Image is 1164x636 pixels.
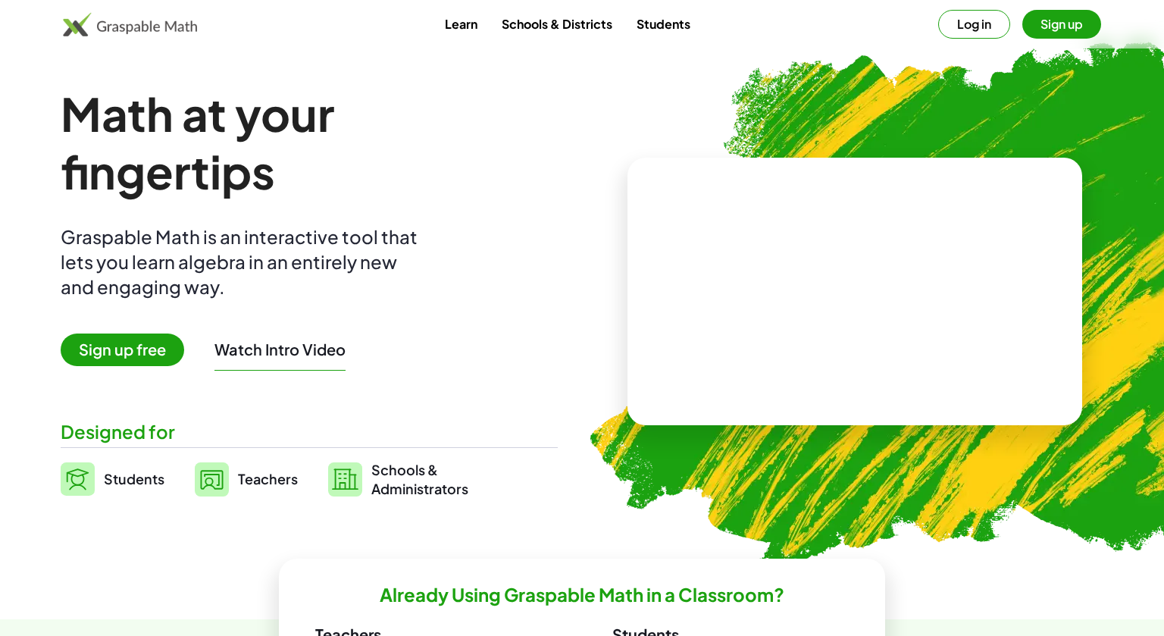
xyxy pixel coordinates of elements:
a: Students [624,10,702,38]
span: Sign up free [61,334,184,366]
a: Schools &Administrators [328,460,468,498]
a: Teachers [195,460,298,498]
img: svg%3e [328,462,362,497]
button: Sign up [1022,10,1101,39]
div: Graspable Math is an interactive tool that lets you learn algebra in an entirely new and engaging... [61,224,424,299]
button: Log in [938,10,1010,39]
a: Students [61,460,164,498]
span: Schools & Administrators [371,460,468,498]
h1: Math at your fingertips [61,85,543,200]
a: Schools & Districts [490,10,624,38]
button: Watch Intro Video [214,340,346,359]
span: Teachers [238,470,298,487]
img: svg%3e [61,462,95,496]
h2: Already Using Graspable Math in a Classroom? [380,583,784,606]
div: Designed for [61,419,558,444]
video: What is this? This is dynamic math notation. Dynamic math notation plays a central role in how Gr... [741,235,968,349]
a: Learn [433,10,490,38]
img: svg%3e [195,462,229,497]
span: Students [104,470,164,487]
